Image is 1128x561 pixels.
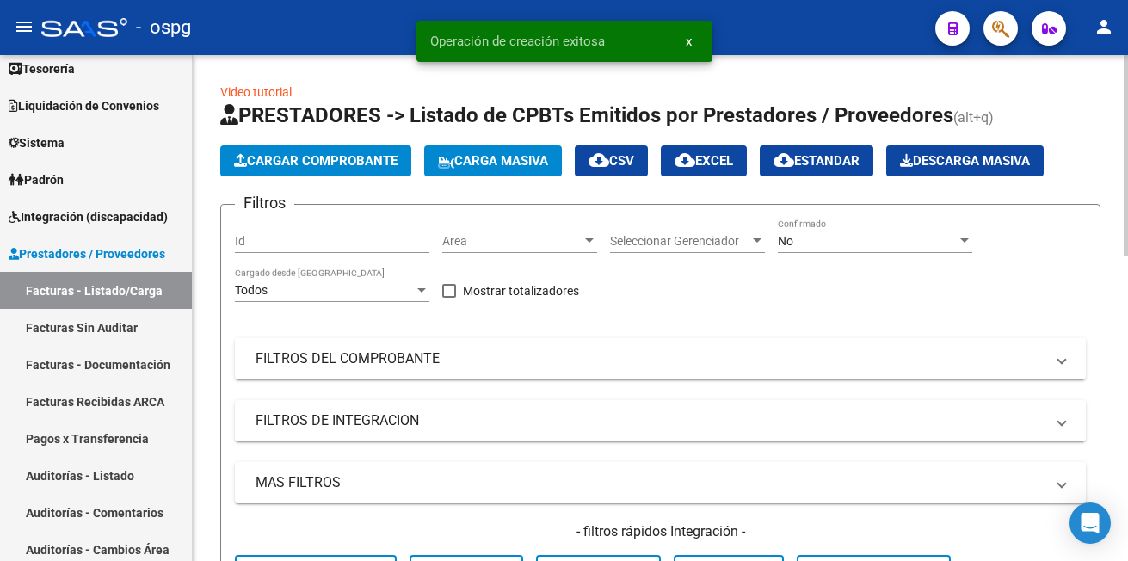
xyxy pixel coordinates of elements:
[686,34,692,49] span: x
[235,522,1086,541] h4: - filtros rápidos Integración -
[9,133,65,152] span: Sistema
[661,145,747,176] button: EXCEL
[220,103,953,127] span: PRESTADORES -> Listado de CPBTs Emitidos por Prestadores / Proveedores
[900,153,1030,169] span: Descarga Masiva
[774,153,860,169] span: Estandar
[235,462,1086,503] mat-expansion-panel-header: MAS FILTROS
[256,349,1045,368] mat-panel-title: FILTROS DEL COMPROBANTE
[256,473,1045,492] mat-panel-title: MAS FILTROS
[9,96,159,115] span: Liquidación de Convenios
[886,145,1044,176] app-download-masive: Descarga masiva de comprobantes (adjuntos)
[235,283,268,297] span: Todos
[430,33,605,50] span: Operación de creación exitosa
[234,153,398,169] span: Cargar Comprobante
[9,59,75,78] span: Tesorería
[424,145,562,176] button: Carga Masiva
[438,153,548,169] span: Carga Masiva
[760,145,873,176] button: Estandar
[220,145,411,176] button: Cargar Comprobante
[953,109,994,126] span: (alt+q)
[675,153,733,169] span: EXCEL
[235,191,294,215] h3: Filtros
[575,145,648,176] button: CSV
[220,85,292,99] a: Video tutorial
[589,153,634,169] span: CSV
[886,145,1044,176] button: Descarga Masiva
[9,207,168,226] span: Integración (discapacidad)
[235,400,1086,441] mat-expansion-panel-header: FILTROS DE INTEGRACION
[774,150,794,170] mat-icon: cloud_download
[9,244,165,263] span: Prestadores / Proveedores
[256,411,1045,430] mat-panel-title: FILTROS DE INTEGRACION
[442,234,582,249] span: Area
[778,234,793,248] span: No
[14,16,34,37] mat-icon: menu
[136,9,191,46] span: - ospg
[610,234,749,249] span: Seleccionar Gerenciador
[9,170,64,189] span: Padrón
[1094,16,1114,37] mat-icon: person
[672,26,706,57] button: x
[1069,502,1111,544] div: Open Intercom Messenger
[589,150,609,170] mat-icon: cloud_download
[463,280,579,301] span: Mostrar totalizadores
[675,150,695,170] mat-icon: cloud_download
[235,338,1086,379] mat-expansion-panel-header: FILTROS DEL COMPROBANTE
